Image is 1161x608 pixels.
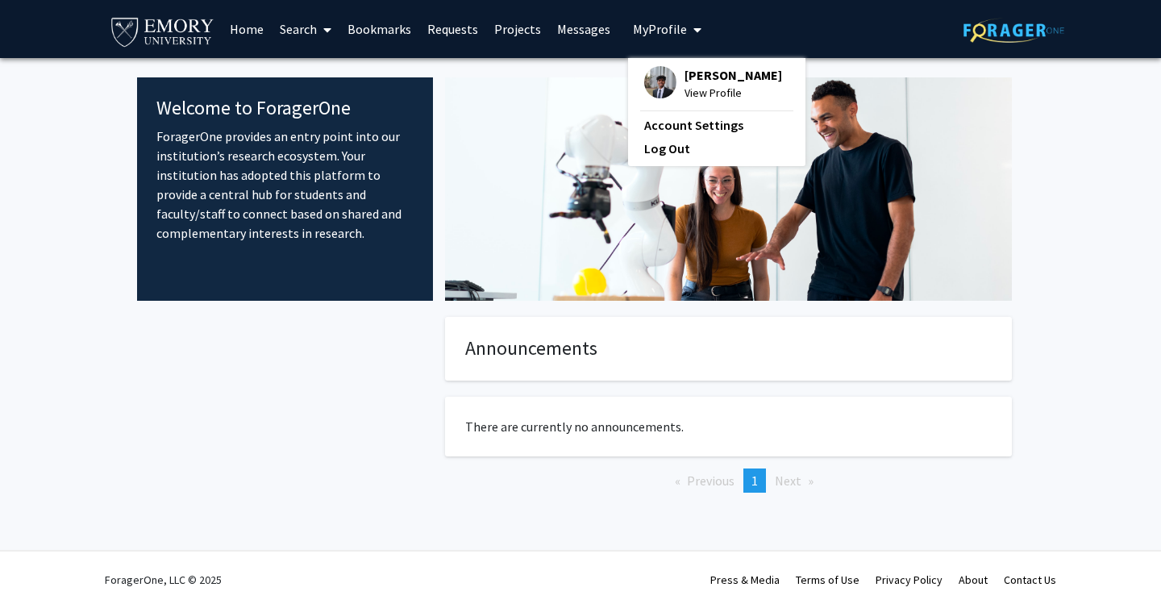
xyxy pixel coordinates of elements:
a: Privacy Policy [876,573,943,587]
p: There are currently no announcements. [465,417,992,436]
span: My Profile [633,21,687,37]
img: Emory University Logo [109,13,216,49]
a: Log Out [644,139,789,158]
img: ForagerOne Logo [963,18,1064,43]
span: 1 [751,473,758,489]
span: View Profile [685,84,782,102]
a: Contact Us [1004,573,1056,587]
img: Cover Image [445,77,1012,301]
a: Search [272,1,339,57]
div: Profile Picture[PERSON_NAME]View Profile [644,66,782,102]
a: Press & Media [710,573,780,587]
a: Terms of Use [796,573,859,587]
span: Previous [687,473,734,489]
span: Next [775,473,801,489]
ul: Pagination [445,468,1012,493]
a: About [959,573,988,587]
a: Requests [419,1,486,57]
img: Profile Picture [644,66,676,98]
iframe: Chat [12,535,69,596]
p: ForagerOne provides an entry point into our institution’s research ecosystem. Your institution ha... [156,127,414,243]
a: Bookmarks [339,1,419,57]
a: Account Settings [644,115,789,135]
span: [PERSON_NAME] [685,66,782,84]
a: Home [222,1,272,57]
div: ForagerOne, LLC © 2025 [105,552,222,608]
h4: Announcements [465,337,992,360]
h4: Welcome to ForagerOne [156,97,414,120]
a: Projects [486,1,549,57]
a: Messages [549,1,618,57]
